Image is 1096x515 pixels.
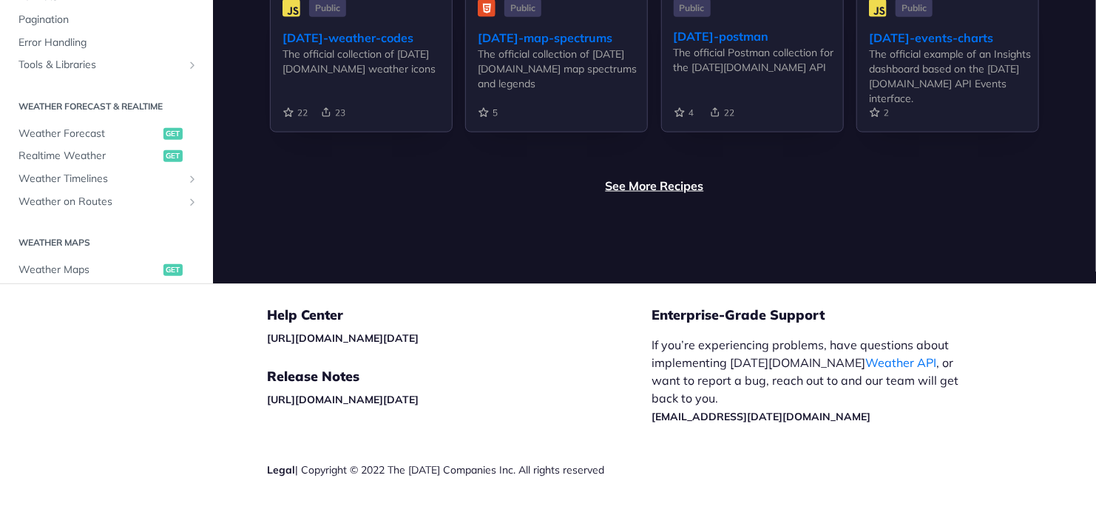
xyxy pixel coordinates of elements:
div: [DATE]-weather-codes [283,29,452,47]
h2: Weather Forecast & realtime [11,100,202,113]
a: Weather on RoutesShow subpages for Weather on Routes [11,190,202,212]
div: [DATE]-map-spectrums [478,29,647,47]
a: Pagination [11,9,202,31]
span: Weather Maps [18,263,160,277]
div: The official collection of [DATE][DOMAIN_NAME] weather icons [283,47,452,76]
button: Show subpages for Weather on Routes [186,195,198,207]
a: Legal [267,463,295,477]
span: Weather on Routes [18,194,183,209]
a: [URL][DOMAIN_NAME][DATE] [267,393,419,406]
a: Realtime Weatherget [11,145,202,167]
span: get [163,128,183,140]
a: Tools & LibrariesShow subpages for Tools & Libraries [11,54,202,76]
a: [EMAIL_ADDRESS][DATE][DOMAIN_NAME] [652,410,870,423]
div: [DATE]-events-charts [869,29,1038,47]
a: Error Handling [11,32,202,54]
h5: Enterprise-Grade Support [652,306,998,324]
button: Show subpages for Weather Timelines [186,173,198,185]
span: Realtime Weather [18,149,160,164]
a: Weather Forecastget [11,123,202,145]
button: Show subpages for Tools & Libraries [186,59,198,71]
span: Weather Timelines [18,172,183,186]
div: [DATE]-postman [674,27,843,45]
h2: Weather Maps [11,236,202,249]
div: The official Postman collection for the [DATE][DOMAIN_NAME] API [674,45,843,75]
p: If you’re experiencing problems, have questions about implementing [DATE][DOMAIN_NAME] , or want ... [652,336,974,425]
a: Weather TimelinesShow subpages for Weather Timelines [11,168,202,190]
h5: Help Center [267,306,652,324]
a: See More Recipes [606,177,704,195]
span: get [163,264,183,276]
a: Weather Mapsget [11,259,202,281]
span: get [163,150,183,162]
div: The official example of an Insights dashboard based on the [DATE][DOMAIN_NAME] API Events interface. [869,47,1038,106]
a: [URL][DOMAIN_NAME][DATE] [267,331,419,345]
span: Weather Forecast [18,127,160,141]
div: The official collection of [DATE][DOMAIN_NAME] map spectrums and legends [478,47,647,91]
span: Tools & Libraries [18,58,183,73]
span: Error Handling [18,36,198,50]
h5: Release Notes [267,368,652,386]
span: Pagination [18,13,198,27]
div: | Copyright © 2022 The [DATE] Companies Inc. All rights reserved [267,462,652,477]
a: Weather API [865,355,936,370]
